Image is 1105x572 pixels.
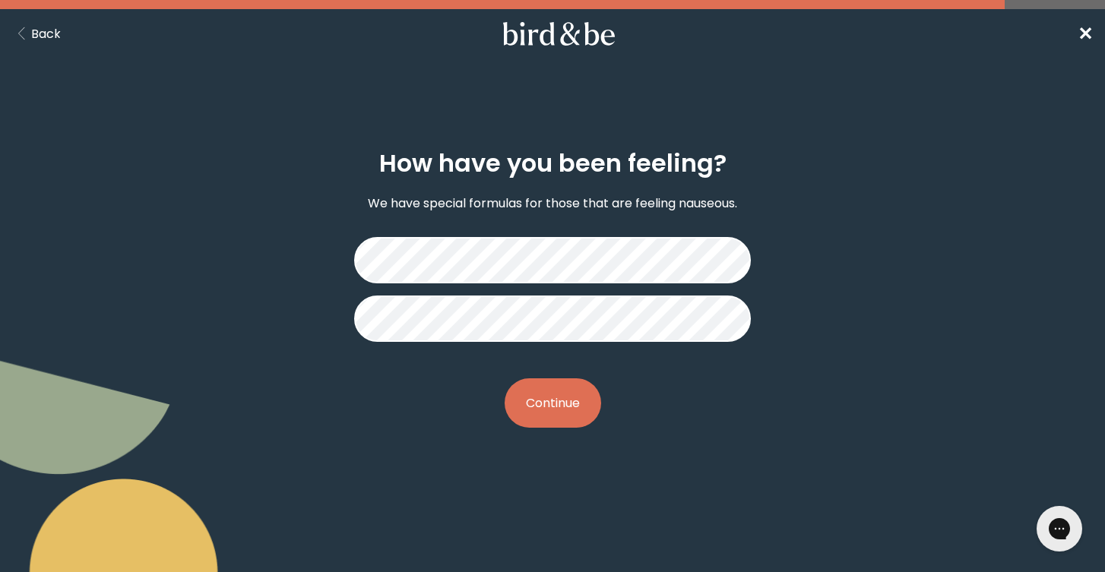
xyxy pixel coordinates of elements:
iframe: Gorgias live chat messenger [1029,501,1090,557]
button: Continue [505,378,601,428]
span: ✕ [1078,21,1093,46]
h2: How have you been feeling? [379,145,727,182]
button: Back Button [12,24,61,43]
p: We have special formulas for those that are feeling nauseous. [368,194,737,213]
a: ✕ [1078,21,1093,47]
